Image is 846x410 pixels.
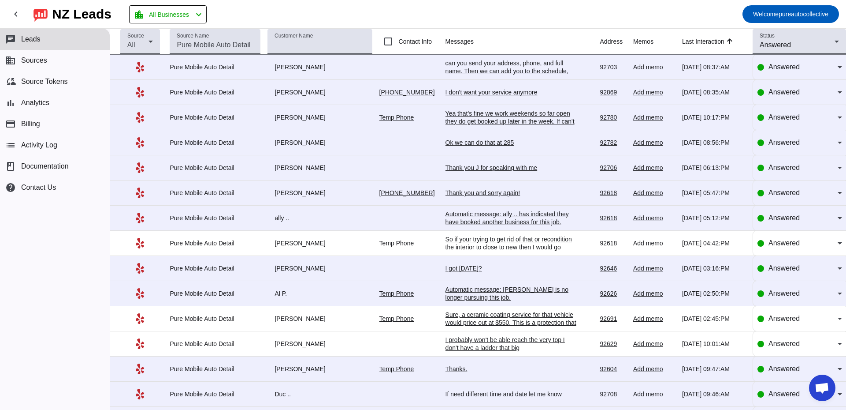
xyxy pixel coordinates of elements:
span: pureautocollective [753,8,828,20]
div: Add memo [633,214,675,222]
div: Automatic message: ally .. has indicated they have booked another business for this job. [445,210,578,226]
div: Al P. [267,290,372,297]
div: NZ Leads [52,8,111,20]
span: Activity Log [21,141,57,149]
div: [DATE] 02:50:PM [682,290,746,297]
div: So if your trying to get rid of that or recondition the interior to close to new then I would go ... [445,235,578,259]
mat-icon: cloud_sync [5,76,16,87]
div: [PERSON_NAME] [267,139,372,147]
div: [PERSON_NAME] [267,264,372,272]
th: Address [600,29,633,55]
div: Add memo [633,139,675,147]
div: [PERSON_NAME] [267,63,372,71]
div: [PERSON_NAME] [267,164,372,172]
div: Add memo [633,239,675,247]
div: [DATE] 09:47:AM [682,365,746,373]
span: Answered [768,88,800,96]
div: ally .. [267,214,372,222]
div: 92691 [600,315,626,323]
span: Documentation [21,162,69,170]
mat-icon: Yelp [135,162,145,173]
div: 92780 [600,113,626,121]
span: Answered [768,315,800,322]
span: Answered [768,189,800,196]
div: 92869 [600,88,626,96]
span: Contact Us [21,184,56,192]
mat-icon: Yelp [135,288,145,299]
label: Contact Info [397,37,432,46]
div: [PERSON_NAME] [267,315,372,323]
a: Temp Phone [379,365,414,372]
mat-icon: business [5,55,16,66]
div: Automatic message: [PERSON_NAME] is no longer pursuing this job. [445,286,578,301]
a: Open chat [809,375,835,401]
a: [PHONE_NUMBER] [379,89,435,96]
mat-label: Customer Name [275,33,313,39]
a: Temp Phone [379,114,414,121]
div: [PERSON_NAME] [267,365,372,373]
mat-icon: help [5,182,16,193]
div: Add memo [633,88,675,96]
div: Pure Mobile Auto Detail [170,113,260,121]
mat-icon: Yelp [135,238,145,248]
div: Add memo [633,189,675,197]
mat-icon: Yelp [135,339,145,349]
mat-icon: Yelp [135,313,145,324]
th: Messages [445,29,600,55]
span: All [127,41,135,49]
div: I probably won't be able reach the very top I don't have a ladder that big [445,336,578,352]
div: Last Interaction [682,37,724,46]
div: Ok we can do that at 285 [445,139,578,147]
mat-icon: Yelp [135,137,145,148]
div: Pure Mobile Auto Detail [170,139,260,147]
button: Welcomepureautocollective [742,5,839,23]
mat-icon: Yelp [135,213,145,223]
mat-icon: Yelp [135,87,145,98]
div: 92629 [600,340,626,348]
div: [DATE] 08:56:PM [682,139,746,147]
div: Add memo [633,113,675,121]
span: Answered [768,139,800,146]
div: Pure Mobile Auto Detail [170,239,260,247]
div: Add memo [633,290,675,297]
div: [DATE] 08:35:AM [682,88,746,96]
span: Leads [21,35,41,43]
mat-icon: Yelp [135,389,145,399]
div: [PERSON_NAME] [267,88,372,96]
div: Duc .. [267,390,372,398]
div: [PERSON_NAME] [267,113,372,121]
div: Add memo [633,340,675,348]
div: 92626 [600,290,626,297]
div: Pure Mobile Auto Detail [170,315,260,323]
span: Answered [760,41,791,49]
mat-icon: list [5,140,16,150]
mat-icon: payment [5,119,16,129]
div: Thanks. [445,365,578,373]
div: Add memo [633,164,675,172]
div: can you send your address, phone, and full name. Then we can add you to the schedule, Thank You! [445,59,578,83]
div: 92618 [600,214,626,222]
span: Answered [768,340,800,347]
div: Pure Mobile Auto Detail [170,164,260,172]
div: Add memo [633,390,675,398]
span: Billing [21,120,40,128]
div: Pure Mobile Auto Detail [170,290,260,297]
div: [DATE] 10:01:AM [682,340,746,348]
div: [DATE] 03:16:PM [682,264,746,272]
mat-icon: Yelp [135,188,145,198]
div: Sure, a ceramic coating service for that vehicle would price out at $550. This is a protection th... [445,311,578,374]
span: Answered [768,113,800,121]
mat-icon: Yelp [135,263,145,274]
div: [DATE] 04:42:PM [682,239,746,247]
div: [DATE] 10:17:PM [682,113,746,121]
a: Temp Phone [379,290,414,297]
div: Pure Mobile Auto Detail [170,365,260,373]
div: Add memo [633,365,675,373]
mat-label: Source [127,33,144,39]
div: Pure Mobile Auto Detail [170,88,260,96]
a: Temp Phone [379,240,414,247]
div: Yea that's fine we work weekends so far open they do get booked up later in the week. If can't do... [445,109,578,149]
div: 92782 [600,139,626,147]
div: [DATE] 09:46:AM [682,390,746,398]
span: Analytics [21,99,49,107]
